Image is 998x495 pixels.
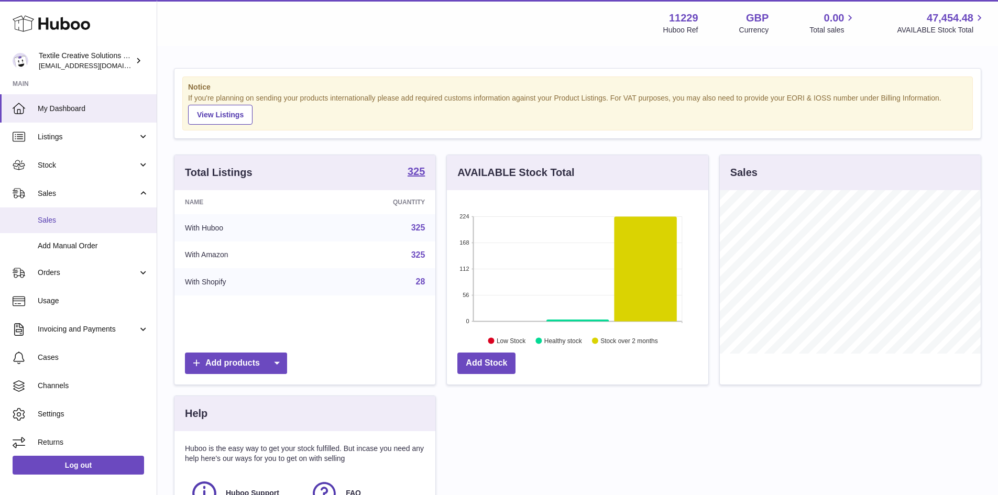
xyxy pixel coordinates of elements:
span: Orders [38,268,138,278]
span: Sales [38,189,138,199]
span: Returns [38,437,149,447]
span: AVAILABLE Stock Total [897,25,985,35]
strong: GBP [746,11,769,25]
td: With Shopify [174,268,317,295]
p: Huboo is the easy way to get your stock fulfilled. But incase you need any help here's our ways f... [185,444,425,464]
a: 0.00 Total sales [809,11,856,35]
a: 325 [411,250,425,259]
span: Settings [38,409,149,419]
text: Stock over 2 months [601,337,658,344]
td: With Huboo [174,214,317,241]
strong: Notice [188,82,967,92]
a: 325 [408,166,425,179]
a: View Listings [188,105,253,125]
text: 112 [459,266,469,272]
a: Add products [185,353,287,374]
text: 56 [463,292,469,298]
span: Channels [38,381,149,391]
th: Quantity [317,190,436,214]
strong: 11229 [669,11,698,25]
text: Low Stock [497,337,526,344]
h3: Total Listings [185,166,253,180]
text: 0 [466,318,469,324]
span: Cases [38,353,149,362]
h3: AVAILABLE Stock Total [457,166,574,180]
a: 47,454.48 AVAILABLE Stock Total [897,11,985,35]
span: Add Manual Order [38,241,149,251]
a: Log out [13,456,144,475]
div: Currency [739,25,769,35]
h3: Help [185,406,207,421]
span: 0.00 [824,11,845,25]
span: Listings [38,132,138,142]
h3: Sales [730,166,758,180]
div: Textile Creative Solutions Limited [39,51,133,71]
div: If you're planning on sending your products internationally please add required customs informati... [188,93,967,125]
span: Invoicing and Payments [38,324,138,334]
span: 47,454.48 [927,11,973,25]
img: sales@textilecreativesolutions.co.uk [13,53,28,69]
span: Stock [38,160,138,170]
span: My Dashboard [38,104,149,114]
a: 28 [416,277,425,286]
a: Add Stock [457,353,516,374]
text: Healthy stock [544,337,583,344]
td: With Amazon [174,241,317,269]
a: 325 [411,223,425,232]
span: Total sales [809,25,856,35]
text: 168 [459,239,469,246]
span: Sales [38,215,149,225]
th: Name [174,190,317,214]
span: Usage [38,296,149,306]
text: 224 [459,213,469,219]
div: Huboo Ref [663,25,698,35]
strong: 325 [408,166,425,177]
span: [EMAIL_ADDRESS][DOMAIN_NAME] [39,61,154,70]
